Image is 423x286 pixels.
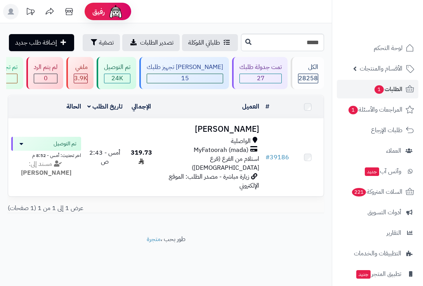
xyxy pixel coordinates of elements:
[337,100,418,119] a: المراجعات والأسئلة1
[337,224,418,242] a: التقارير
[65,57,95,89] a: ملغي 3.9K
[15,38,57,47] span: إضافة طلب جديد
[337,162,418,181] a: وآتس آبجديد
[11,151,81,159] div: اخر تحديث: أمس - 8:52 م
[5,160,87,177] div: مسند إلى:
[386,145,401,156] span: العملاء
[147,74,223,83] span: 15
[351,186,402,197] span: السلات المتروكة
[104,74,130,83] div: 23969
[108,4,123,19] img: ai-face.png
[337,141,418,160] a: العملاء
[140,38,173,47] span: تصدير الطلبات
[356,270,371,279] span: جديد
[122,34,180,51] a: تصدير الطلبات
[374,85,384,94] span: 1
[104,74,130,83] span: 24K
[265,102,269,111] a: #
[364,166,401,177] span: وآتس آب
[337,203,418,222] a: أدوات التسويق
[74,74,87,83] span: 3.9K
[194,146,248,155] span: MyFatoorah (mada)
[368,207,401,218] span: أدوات التسويق
[147,234,161,244] a: متجرة
[242,102,259,111] a: العميل
[240,74,281,83] span: 27
[374,84,402,95] span: الطلبات
[371,125,402,136] span: طلبات الإرجاع
[265,153,289,162] a: #39186
[66,102,81,111] a: الحالة
[298,74,318,83] span: 28258
[21,4,40,21] a: تحديثات المنصة
[289,57,326,89] a: الكل28258
[99,38,114,47] span: تصفية
[21,168,71,177] strong: [PERSON_NAME]
[160,125,259,134] h3: [PERSON_NAME]
[360,63,402,74] span: الأقسام والمنتجات
[348,106,358,114] span: 1
[95,57,138,89] a: تم التوصيل 24K
[337,244,418,263] a: التطبيقات والخدمات
[138,57,231,89] a: [PERSON_NAME] تجهيز طلبك 15
[355,269,401,279] span: تطبيق المتجر
[87,102,123,111] a: تاريخ الطلب
[354,248,401,259] span: التطبيقات والخدمات
[337,265,418,283] a: تطبيق المتجرجديد
[147,63,223,72] div: [PERSON_NAME] تجهيز طلبك
[2,204,330,213] div: عرض 1 إلى 1 من 1 (1 صفحات)
[231,57,289,89] a: تمت جدولة طلبك 27
[348,104,402,115] span: المراجعات والأسئلة
[188,38,220,47] span: طلباتي المُوكلة
[169,172,259,190] span: زيارة مباشرة - مصدر الطلب: الموقع الإلكتروني
[9,34,74,51] a: إضافة طلب جديد
[365,167,379,176] span: جديد
[34,74,57,83] span: 0
[74,63,88,72] div: ملغي
[192,154,259,172] span: استلام من الفرع (فرع [DEMOGRAPHIC_DATA])
[370,19,416,36] img: logo-2.png
[337,121,418,140] a: طلبات الإرجاع
[104,63,130,72] div: تم التوصيل
[239,63,282,72] div: تمت جدولة طلبك
[387,227,401,238] span: التقارير
[231,137,251,146] span: الواصلية
[54,140,76,148] span: تم التوصيل
[131,148,152,166] span: 319.73
[337,39,418,57] a: لوحة التحكم
[352,188,366,196] span: 221
[337,80,418,98] a: الطلبات1
[25,57,65,89] a: لم يتم الرد 0
[298,63,318,72] div: الكل
[83,34,120,51] button: تصفية
[265,153,270,162] span: #
[74,74,87,83] div: 3870
[182,34,238,51] a: طلباتي المُوكلة
[92,7,105,16] span: رفيق
[337,183,418,201] a: السلات المتروكة221
[34,63,57,72] div: لم يتم الرد
[374,43,402,53] span: لوحة التحكم
[132,102,151,111] a: الإجمالي
[89,148,120,166] span: أمس - 2:43 ص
